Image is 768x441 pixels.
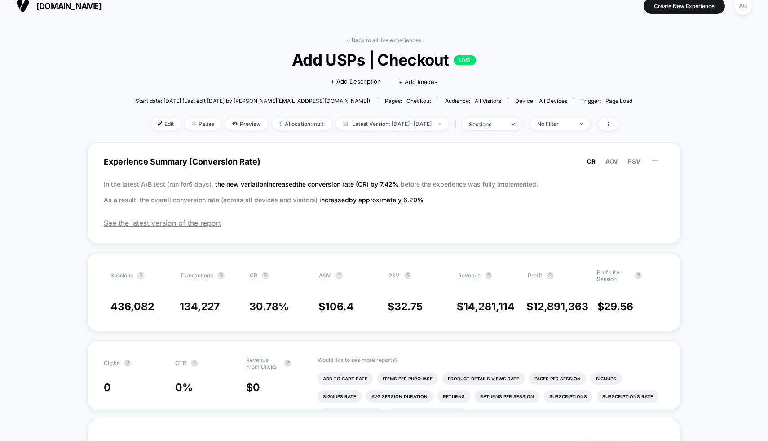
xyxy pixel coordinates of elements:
li: Col Var - On Product [318,408,384,421]
li: Avg Session Duration [366,390,433,403]
span: Allocation: multi [272,118,331,130]
p: Would like to see more reports? [318,356,665,363]
span: All Visitors [475,98,501,104]
div: sessions [469,121,505,128]
span: $ [526,300,588,313]
span: Clicks [104,360,119,366]
div: Audience: [445,98,501,104]
button: AOV [603,157,621,165]
span: Experience Summary (Conversion Rate) [104,151,664,172]
button: PSV [625,157,643,165]
span: increased by approximately 6.20 % [319,196,424,204]
span: Profit [528,272,542,279]
span: CR [587,158,596,165]
li: Items Per Purchase [377,372,438,385]
button: ? [137,272,145,279]
span: $ [388,300,423,313]
div: Trigger: [581,98,632,104]
li: Signups Rate [318,390,362,403]
span: $ [246,381,260,394]
span: AOV [605,158,618,165]
li: Returns Per Session [475,390,539,403]
span: [DOMAIN_NAME] [36,1,102,11]
span: checkout [406,98,431,104]
span: | [453,118,462,131]
div: Pages: [385,98,431,104]
span: all devices [539,98,567,104]
button: ? [335,272,343,279]
button: ? [262,272,269,279]
span: $ [457,300,515,313]
span: Edit [151,118,181,130]
span: Device: [508,98,574,104]
span: + Add Images [399,78,437,85]
button: ? [284,360,291,367]
span: $ [597,300,633,313]
p: In the latest A/B test (run for 6 days), before the experience was fully implemented. As a result... [104,176,664,208]
span: 12,891,363 [533,300,588,313]
span: Page Load [605,98,632,104]
li: Returns [437,390,470,403]
img: end [580,123,583,125]
li: Subscriptions [544,390,592,403]
span: Revenue [458,272,481,279]
span: CTR [175,360,186,366]
span: 0 [253,381,260,394]
img: end [192,121,196,126]
span: 0 % [175,381,193,394]
li: Signups [591,372,622,385]
span: PSV [388,272,400,279]
span: Start date: [DATE] (Last edit [DATE] by [PERSON_NAME][EMAIL_ADDRESS][DOMAIN_NAME]) [136,98,370,104]
li: Add To Cart Rate [318,372,373,385]
li: Col Var - On Product Rate [388,408,467,421]
span: 106.4 [325,300,354,313]
button: ? [485,272,492,279]
button: ? [217,272,225,279]
span: the new variation increased the conversion rate (CR) by 7.42 % [215,180,401,188]
li: Pages Per Session [529,372,586,385]
span: Pause [185,118,221,130]
span: 14,281,114 [463,300,515,313]
span: Profit Per Session [597,269,630,282]
span: CR [250,272,257,279]
img: edit [158,121,162,126]
p: LIVE [454,55,476,65]
span: 30.78 % [249,300,289,313]
span: Revenue From Clicks [246,356,279,370]
img: calendar [343,121,348,126]
div: No Filter [537,120,573,127]
span: 29.56 [604,300,633,313]
span: AOV [319,272,331,279]
span: Transactions [180,272,213,279]
span: 436,082 [110,300,154,313]
img: end [512,123,515,125]
li: Product Details Views Rate [442,372,525,385]
span: Add USPs | Checkout [160,50,608,69]
li: Subscriptions Rate [597,390,658,403]
img: end [438,123,441,125]
span: Preview [225,118,268,130]
span: 134,227 [180,300,220,313]
span: PSV [628,158,640,165]
span: Sessions [110,272,133,279]
span: See the latest version of the report [104,218,664,227]
button: ? [635,272,642,279]
button: ? [404,272,411,279]
span: 0 [104,381,111,394]
span: + Add Description [331,77,381,86]
span: Latest Version: [DATE] - [DATE] [336,118,448,130]
button: ? [191,360,198,367]
img: rebalance [279,121,282,126]
button: CR [584,157,598,165]
button: ? [124,360,131,367]
a: < Back to all live experiences [347,37,421,44]
button: ? [547,272,554,279]
span: $ [318,300,354,313]
span: 32.75 [394,300,423,313]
